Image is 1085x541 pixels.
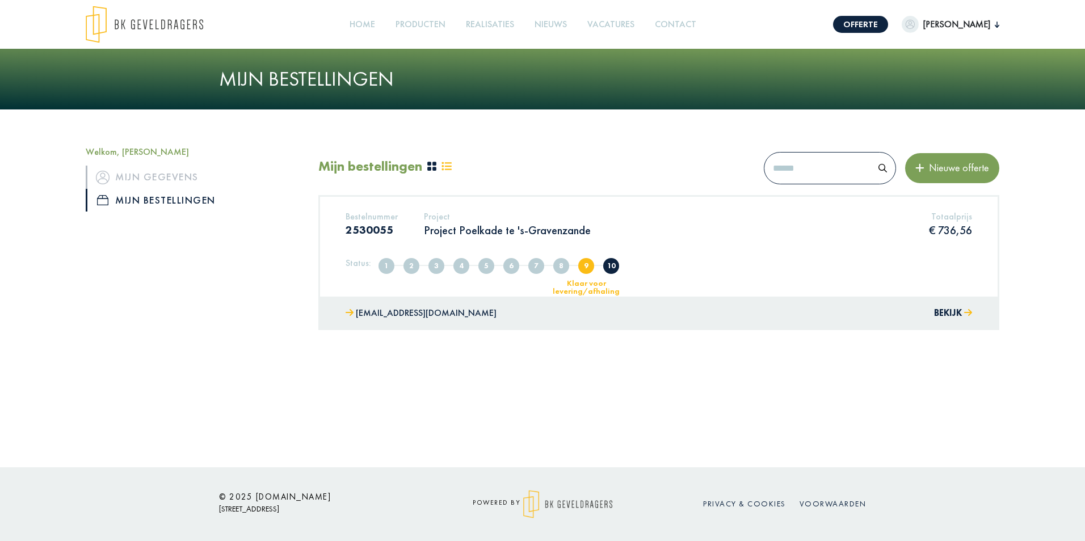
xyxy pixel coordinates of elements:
[902,16,919,33] img: dummypic.png
[97,195,108,205] img: icon
[905,153,999,183] button: Nieuwe offerte
[540,279,633,295] div: Klaar voor levering/afhaling
[86,6,203,43] img: logo
[86,146,301,157] h5: Welkom, [PERSON_NAME]
[403,258,419,274] span: Volledig
[86,189,301,212] a: iconMijn bestellingen
[345,12,380,37] a: Home
[878,164,887,172] img: search.svg
[219,67,866,91] h1: Mijn bestellingen
[391,12,450,37] a: Producten
[919,18,995,31] span: [PERSON_NAME]
[379,258,394,274] span: Aangemaakt
[703,498,786,509] a: Privacy & cookies
[902,16,999,33] button: [PERSON_NAME]
[86,166,301,188] a: iconMijn gegevens
[318,158,422,175] h2: Mijn bestellingen
[346,223,398,236] h3: 2530055
[440,490,645,518] div: powered by
[461,12,519,37] a: Realisaties
[219,492,423,502] h6: © 2025 [DOMAIN_NAME]
[924,161,989,174] span: Nieuwe offerte
[478,258,494,274] span: Offerte afgekeurd
[528,258,544,274] span: In productie
[503,258,519,274] span: Offerte goedgekeurd
[346,257,371,268] h5: Status:
[929,223,972,238] p: € 736,56
[523,490,612,518] img: logo
[453,258,469,274] span: Offerte in overleg
[346,211,398,222] h5: Bestelnummer
[650,12,701,37] a: Contact
[428,258,444,274] span: Offerte verzonden
[96,171,110,184] img: icon
[603,258,619,274] span: Geleverd/afgehaald
[934,305,972,322] button: Bekijk
[346,305,497,322] a: [EMAIL_ADDRESS][DOMAIN_NAME]
[583,12,639,37] a: Vacatures
[929,211,972,222] h5: Totaalprijs
[530,12,571,37] a: Nieuws
[553,258,569,274] span: In nabehandeling
[219,502,423,516] p: [STREET_ADDRESS]
[424,223,591,238] p: Project Poelkade te 's-Gravenzande
[800,498,867,509] a: Voorwaarden
[833,16,888,33] a: Offerte
[578,258,594,274] span: Klaar voor levering/afhaling
[424,211,591,222] h5: Project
